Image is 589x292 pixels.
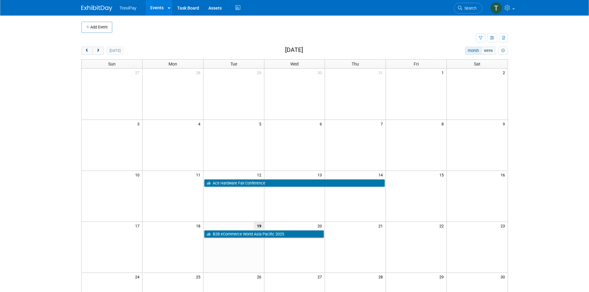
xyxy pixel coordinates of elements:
[441,120,446,128] span: 8
[481,47,495,55] button: week
[414,61,419,66] span: Fri
[501,49,505,53] i: Personalize Calendar
[500,273,508,281] span: 30
[319,120,325,128] span: 6
[378,69,386,76] span: 31
[258,120,264,128] span: 5
[317,69,325,76] span: 30
[108,61,116,66] span: Sun
[439,273,446,281] span: 29
[81,47,93,55] button: prev
[195,171,203,179] span: 11
[378,222,386,230] span: 21
[134,69,142,76] span: 27
[317,171,325,179] span: 13
[81,22,112,33] button: Add Event
[195,222,203,230] span: 18
[498,47,508,55] button: myCustomButton
[462,6,476,11] span: Search
[137,120,142,128] span: 3
[490,2,502,14] img: Tara DePaepe
[107,47,123,55] button: [DATE]
[134,273,142,281] span: 24
[380,120,386,128] span: 7
[198,120,203,128] span: 4
[169,61,177,66] span: Mon
[256,273,264,281] span: 26
[256,69,264,76] span: 29
[230,61,237,66] span: Tue
[204,179,385,187] a: Ace Hardware Fall Conference
[290,61,299,66] span: Wed
[352,61,359,66] span: Thu
[120,6,137,11] span: TreviPay
[454,3,482,14] a: Search
[256,171,264,179] span: 12
[474,61,480,66] span: Sat
[134,222,142,230] span: 17
[439,171,446,179] span: 15
[92,47,104,55] button: next
[204,230,324,238] a: B2B eCommerce World Asia Pacific 2025
[317,222,325,230] span: 20
[502,120,508,128] span: 9
[465,47,481,55] button: month
[81,5,112,11] img: ExhibitDay
[195,69,203,76] span: 28
[378,171,386,179] span: 14
[500,222,508,230] span: 23
[195,273,203,281] span: 25
[254,222,264,230] span: 19
[285,47,303,53] h2: [DATE]
[502,69,508,76] span: 2
[439,222,446,230] span: 22
[378,273,386,281] span: 28
[441,69,446,76] span: 1
[134,171,142,179] span: 10
[500,171,508,179] span: 16
[317,273,325,281] span: 27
